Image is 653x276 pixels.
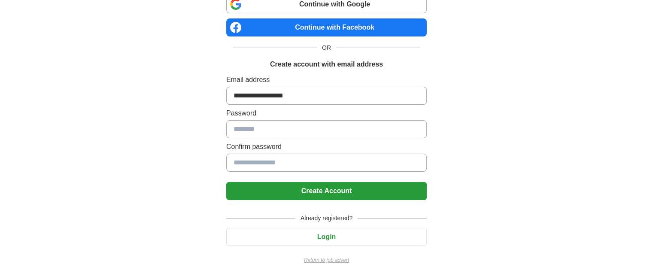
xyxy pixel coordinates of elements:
h1: Create account with email address [270,59,383,70]
label: Confirm password [226,142,427,152]
button: Create Account [226,182,427,200]
label: Email address [226,75,427,85]
a: Login [226,233,427,240]
a: Return to job advert [226,256,427,264]
span: Already registered? [295,214,358,223]
a: Continue with Facebook [226,18,427,36]
span: OR [317,43,336,52]
label: Password [226,108,427,118]
button: Login [226,228,427,246]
